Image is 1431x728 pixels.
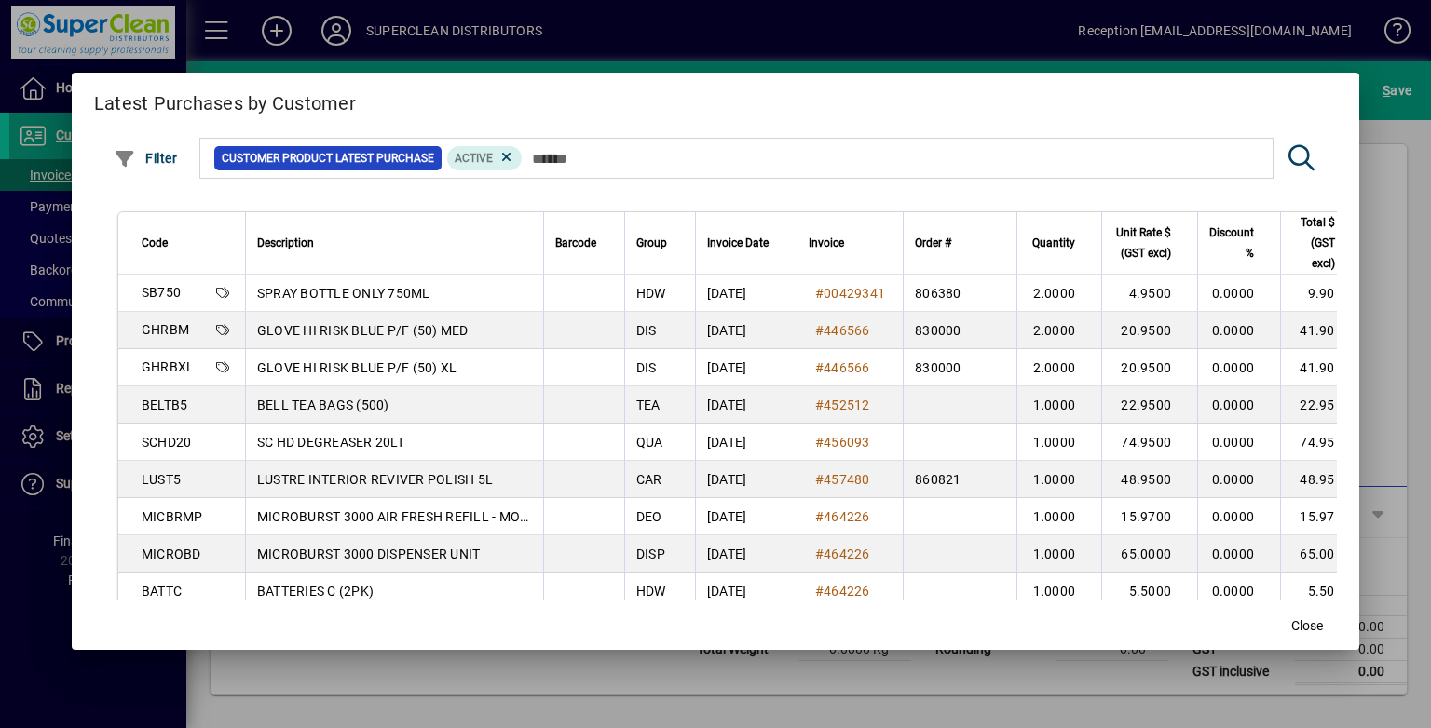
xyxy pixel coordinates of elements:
span: TEA [636,398,661,412]
td: 2.0000 [1016,349,1101,386]
div: Total $ (GST excl) [1292,212,1352,274]
td: 1.0000 [1016,573,1101,610]
span: QUA [636,435,663,450]
span: # [815,286,824,301]
span: 446566 [824,360,870,375]
div: Discount % [1209,222,1271,263]
span: Filter [114,151,178,166]
div: Description [257,233,532,253]
a: #464226 [809,581,877,601]
td: 9.90 [1280,275,1361,312]
span: # [815,323,824,338]
span: MICBRMP [142,509,203,524]
td: 22.95 [1280,386,1361,424]
span: DISP [636,546,665,561]
td: 4.9500 [1101,275,1197,312]
div: Invoice [809,233,892,253]
span: MICROBURST 3000 AIR FRESH REFILL - MOUNTAIN PEAKS [257,509,611,524]
div: Barcode [555,233,613,253]
span: 456093 [824,435,870,450]
span: Active [455,152,493,165]
td: 41.90 [1280,312,1361,349]
td: [DATE] [695,535,797,573]
td: 0.0000 [1197,573,1280,610]
td: 0.0000 [1197,424,1280,461]
span: SPRAY BOTTLE ONLY 750ML [257,286,430,301]
span: # [815,472,824,487]
span: SCHD20 [142,435,192,450]
div: Unit Rate $ (GST excl) [1113,222,1188,263]
td: 1.0000 [1016,498,1101,535]
td: [DATE] [695,312,797,349]
span: MICROBD [142,546,201,561]
span: LUST5 [142,472,181,487]
td: 1.0000 [1016,424,1101,461]
mat-chip: Product Activation Status: Active [447,146,522,170]
span: DIS [636,323,657,338]
span: Total $ (GST excl) [1292,212,1335,274]
td: 74.9500 [1101,424,1197,461]
a: #452512 [809,395,877,415]
a: #456093 [809,432,877,452]
td: 0.0000 [1197,349,1280,386]
td: 15.9700 [1101,498,1197,535]
span: Group [636,233,667,253]
button: Filter [109,142,183,175]
span: Barcode [555,233,596,253]
span: Invoice [809,233,844,253]
td: 0.0000 [1197,461,1280,498]
span: # [815,360,824,375]
td: [DATE] [695,461,797,498]
td: [DATE] [695,349,797,386]
a: #457480 [809,469,877,490]
td: 74.95 [1280,424,1361,461]
span: Quantity [1032,233,1075,253]
a: #464226 [809,544,877,564]
span: # [815,546,824,561]
td: [DATE] [695,424,797,461]
button: Close [1277,609,1337,642]
td: 20.9500 [1101,349,1197,386]
a: #464226 [809,506,877,527]
td: 1.0000 [1016,386,1101,424]
a: #446566 [809,320,877,341]
span: # [815,398,824,412]
span: GLOVE HI RISK BLUE P/F (50) MED [257,323,469,338]
td: [DATE] [695,386,797,424]
span: Invoice Date [707,233,769,253]
td: 0.0000 [1197,275,1280,312]
span: LUSTRE INTERIOR REVIVER POLISH 5L [257,472,493,487]
span: DEO [636,509,662,524]
td: 830000 [903,312,1016,349]
td: 0.0000 [1197,312,1280,349]
span: 464226 [824,509,870,524]
td: 860821 [903,461,1016,498]
span: SB750 [142,285,181,300]
span: BATTC [142,584,182,599]
a: #446566 [809,357,877,378]
td: 830000 [903,349,1016,386]
span: HDW [636,584,666,599]
span: BELTB5 [142,398,188,412]
span: 446566 [824,323,870,338]
td: 48.9500 [1101,461,1197,498]
span: # [815,584,824,599]
span: Discount % [1209,222,1254,263]
span: Description [257,233,314,253]
span: BELL TEA BAGS (500) [257,398,389,412]
span: Unit Rate $ (GST excl) [1113,222,1171,263]
td: 22.9500 [1101,386,1197,424]
h2: Latest Purchases by Customer [72,73,1359,127]
td: 0.0000 [1197,386,1280,424]
a: #00429341 [809,283,892,303]
td: 5.5000 [1101,573,1197,610]
span: CAR [636,472,662,487]
td: 2.0000 [1016,275,1101,312]
span: Close [1291,616,1323,636]
td: 0.0000 [1197,498,1280,535]
span: 452512 [824,398,870,412]
td: [DATE] [695,573,797,610]
span: # [815,509,824,524]
td: 65.00 [1280,535,1361,573]
td: 15.97 [1280,498,1361,535]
